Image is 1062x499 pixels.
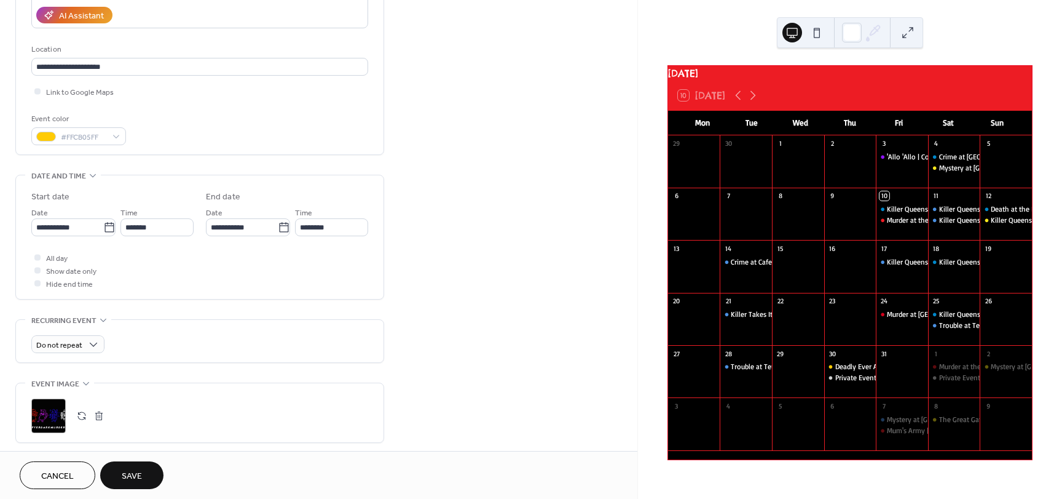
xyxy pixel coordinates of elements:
div: 6 [672,191,681,201]
div: 1 [932,349,941,358]
span: Recurring event [31,314,96,327]
div: Mum's Army | Criminal Cabaret [876,426,928,436]
span: Cancel [41,470,74,483]
div: Private Event [928,373,980,383]
div: Deadly Ever After | Interactive Investigation [824,362,876,372]
div: The Great Gatsby Mystery | Interactive Investigation [928,415,980,425]
div: 24 [879,297,889,306]
div: 17 [879,244,889,253]
div: Killer Queens - Night at the Museum | Interactive Investigation [980,215,1032,226]
div: 10 [879,191,889,201]
div: 19 [983,244,993,253]
div: 28 [723,349,733,358]
div: 2 [983,349,993,358]
div: Thu [825,111,875,135]
div: Crime at Cafe Rene | Railway Mystery [720,257,772,268]
span: Hide end time [46,278,93,291]
div: Mystery at Bludgeonton Manor | Railway Mystery [876,415,928,425]
div: 5 [983,139,993,148]
div: Killer Queens - Night at the Museum | Railway Mystery [887,257,1057,268]
div: End date [206,191,240,204]
div: Tue [727,111,776,135]
div: 'Allo 'Allo | Comedy Dining Experience [887,152,1004,162]
div: 5 [776,401,785,410]
div: 30 [723,139,733,148]
div: Killer Queens - Night at the Museum | Railway Mystery [887,204,1057,215]
div: ; [31,399,66,433]
div: Trouble at Terror Towers | Railway Mystery [720,362,772,372]
div: Trouble at Terror Towers | Railway Mystery [731,362,864,372]
div: 31 [879,349,889,358]
button: Save [100,461,163,489]
div: 8 [776,191,785,201]
div: Fri [875,111,924,135]
div: Crime at Clue-Doh Manor | Railway Mystery [928,152,980,162]
div: Killer Queens - Night at the Museum | Railway Mystery [928,204,980,215]
div: 1 [776,139,785,148]
div: 30 [828,349,837,358]
div: Mystery at [GEOGRAPHIC_DATA] | Railway Mystery [887,415,1043,425]
div: Killer Queens - Night at the Museum | Railway Mystery [876,257,928,268]
div: 26 [983,297,993,306]
span: Show date only [46,265,96,278]
div: Crime at Cafe [PERSON_NAME] | Railway Mystery [731,257,883,268]
div: 14 [723,244,733,253]
div: Murder at [GEOGRAPHIC_DATA] | Criminal Cabaret [887,309,1040,320]
span: Save [122,470,142,483]
div: 4 [932,139,941,148]
div: 2 [828,139,837,148]
div: 12 [983,191,993,201]
div: Killer Queens - Night at the Museum | Railway Mystery [928,215,980,226]
div: 29 [776,349,785,358]
div: 11 [932,191,941,201]
span: Do not repeat [36,338,82,353]
div: [DATE] [668,66,1032,81]
span: Date [206,207,222,220]
div: Start date [31,191,69,204]
div: Private Event [939,373,980,383]
span: #FFCB05FF [61,131,106,144]
div: Death at the Rock and Roll Diner | Railway Mystery [980,204,1032,215]
span: Link to Google Maps [46,86,114,99]
div: Mon [678,111,727,135]
div: 9 [983,401,993,410]
div: Mystery at Bludgeonton Manor | Interactive Investigation [980,362,1032,372]
div: 3 [672,401,681,410]
div: Killer Queens - Night at the Museum | Railway Mystery [928,257,980,268]
span: Time [120,207,138,220]
span: Date [31,207,48,220]
div: Deadly Ever After | Interactive Investigation [835,362,970,372]
div: Murder at the [GEOGRAPHIC_DATA] | Criminal Cabaret [887,215,1052,226]
div: 9 [828,191,837,201]
div: Wed [776,111,825,135]
div: Location [31,43,366,56]
div: Killer Queens - Murder at the Museum | Railway Mystery [928,309,980,320]
div: Killer Takes It All | Railway Mystery [720,309,772,320]
div: 22 [776,297,785,306]
div: 'Allo 'Allo | Comedy Dining Experience [876,152,928,162]
span: Event image [31,378,79,391]
div: 21 [723,297,733,306]
div: 25 [932,297,941,306]
div: Murder at the Moulin Rouge | Criminal Cabaret [876,215,928,226]
div: 6 [828,401,837,410]
div: 20 [672,297,681,306]
button: AI Assistant [36,7,112,23]
div: Sun [973,111,1022,135]
div: 7 [723,191,733,201]
div: Killer Takes It All | Railway Mystery [731,309,839,320]
div: Mum's Army | Criminal Cabaret [887,426,981,436]
div: Mystery at Bludgeonton Manor | Interactive Investigation [928,163,980,174]
span: All day [46,252,68,265]
div: Murder at Gatsby Manor | Criminal Cabaret [876,309,928,320]
div: 15 [776,244,785,253]
div: 3 [879,139,889,148]
div: Private Event [824,373,876,383]
div: 7 [879,401,889,410]
div: Killer Queens - Night at the Museum | Railway Mystery [876,204,928,215]
div: 23 [828,297,837,306]
div: Murder at the Moulin Rouge | Criminal Cabaret [928,362,980,372]
span: Date and time [31,170,86,183]
div: AI Assistant [59,10,104,23]
div: Private Event [835,373,876,383]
